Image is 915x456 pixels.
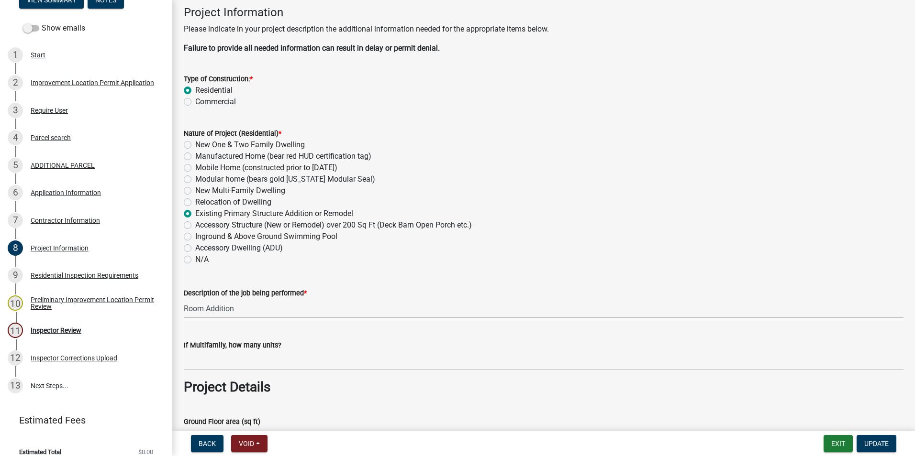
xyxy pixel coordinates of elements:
label: Modular home (bears gold [US_STATE] Modular Seal) [195,174,375,185]
p: Please indicate in your project description the additional information needed for the appropriate... [184,23,904,35]
label: Existing Primary Structure Addition or Remodel [195,208,353,219]
label: Accessory Structure (New or Remodel) over 200 Sq Ft (Deck Barn Open Porch etc.) [195,219,472,231]
div: Improvement Location Permit Application [31,79,154,86]
label: Manufactured Home (bear red HUD certification tag) [195,151,371,162]
label: Description of the job being performed [184,290,307,297]
div: 7 [8,213,23,228]
label: N/A [195,254,209,265]
div: Parcel search [31,134,71,141]
div: 13 [8,378,23,393]
div: Application Information [31,189,101,196]
div: Residential Inspection Requirements [31,272,138,279]
div: Require User [31,107,68,114]
label: If Multifamily, how many units? [184,342,281,349]
label: Show emails [23,22,85,34]
label: Commercial [195,96,236,108]
div: 11 [8,323,23,338]
div: Contractor Information [31,217,100,224]
span: Estimated Total [19,449,61,455]
div: 6 [8,185,23,200]
div: 3 [8,103,23,118]
div: 1 [8,47,23,63]
div: 10 [8,295,23,311]
div: 4 [8,130,23,145]
div: Project Information [31,245,89,251]
strong: Project Details [184,379,270,395]
div: 5 [8,158,23,173]
button: Exit [824,435,853,452]
label: Relocation of Dwelling [195,196,271,208]
span: Update [864,440,889,447]
label: Accessory Dwelling (ADU) [195,242,283,254]
button: Update [857,435,896,452]
label: Nature of Project (Residential) [184,130,281,137]
label: New Multi-Family Dwelling [195,185,285,196]
span: $0.00 [138,449,153,455]
button: Back [191,435,223,452]
div: Preliminary Improvement Location Permit Review [31,296,157,310]
div: 9 [8,268,23,283]
label: Ground Floor area (sq ft) [184,419,260,425]
div: ADDITIONAL PARCEL [31,162,95,169]
button: Void [231,435,268,452]
label: New One & Two Family Dwelling [195,139,305,151]
div: Inspector Corrections Upload [31,355,117,361]
div: 8 [8,240,23,256]
label: Mobile Home (constructed prior to [DATE]) [195,162,337,174]
div: Start [31,52,45,58]
label: Residential [195,85,233,96]
strong: Failure to provide all needed information can result in delay or permit denial. [184,43,440,53]
span: Back [199,440,216,447]
a: Estimated Fees [8,411,157,430]
h4: Project Information [184,6,904,20]
div: 2 [8,75,23,90]
span: Void [239,440,254,447]
label: Inground & Above Ground Swimming Pool [195,231,337,242]
label: Type of Construction: [184,76,253,83]
div: Inspector Review [31,327,81,334]
div: 12 [8,350,23,366]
